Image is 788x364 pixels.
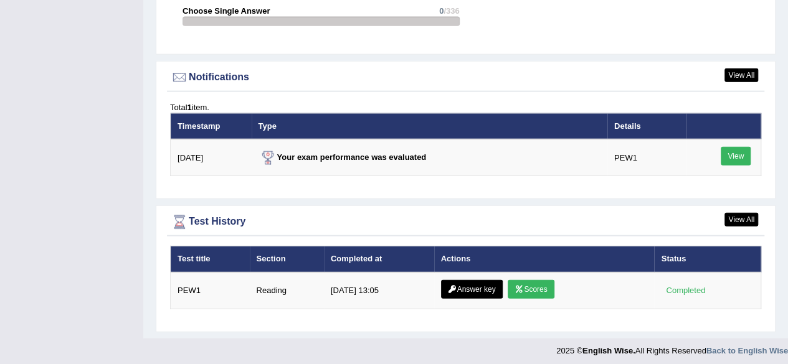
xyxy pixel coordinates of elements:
a: Back to English Wise [706,346,788,355]
span: 0 [439,6,444,16]
a: View [721,147,751,166]
div: Completed [661,284,710,297]
th: Details [607,113,686,139]
th: Status [654,246,761,273]
th: Completed at [324,246,434,273]
td: [DATE] 13:05 [324,273,434,309]
td: [DATE] [171,139,252,176]
th: Actions [434,246,655,273]
div: 2025 © All Rights Reserved [556,338,788,357]
a: View All [724,213,758,226]
strong: Your exam performance was evaluated [259,152,427,162]
th: Test title [171,246,250,273]
td: PEW1 [607,139,686,176]
a: Scores [508,280,554,299]
td: PEW1 [171,273,250,309]
a: View All [724,68,758,82]
strong: English Wise. [582,346,635,355]
th: Timestamp [171,113,252,139]
span: /336 [444,6,459,16]
div: Notifications [170,68,761,87]
th: Section [250,246,324,273]
a: Answer key [441,280,503,299]
th: Type [252,113,607,139]
b: 1 [187,103,191,112]
div: Total item. [170,101,761,113]
td: Reading [250,273,324,309]
div: Test History [170,213,761,231]
strong: Choose Single Answer [183,6,270,16]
